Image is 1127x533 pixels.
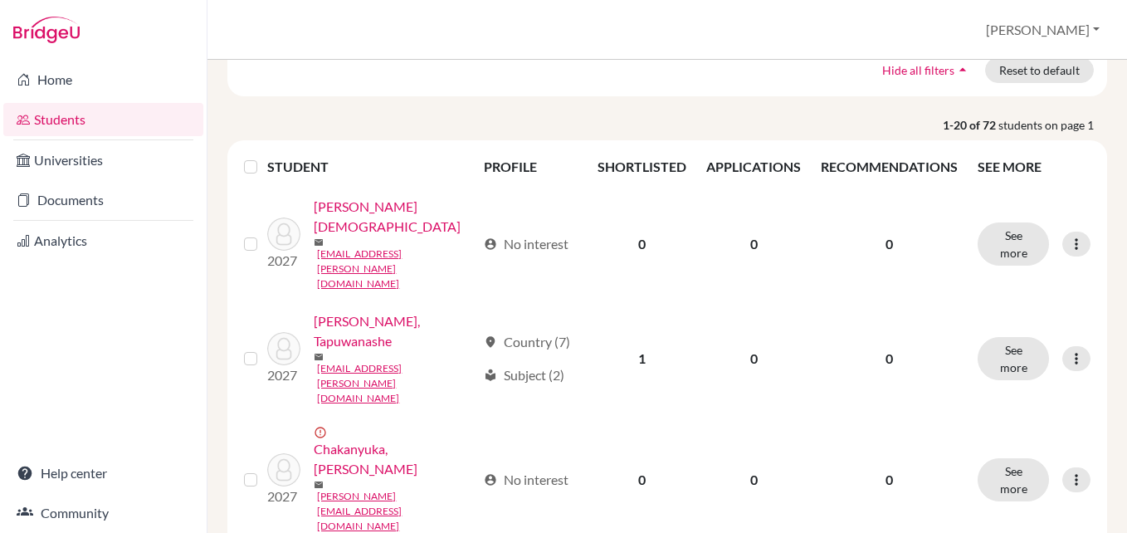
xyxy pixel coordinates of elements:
[484,237,497,251] span: account_circle
[3,224,203,257] a: Analytics
[314,197,476,237] a: [PERSON_NAME][DEMOGRAPHIC_DATA]
[588,301,696,416] td: 1
[267,251,300,271] p: 2027
[267,453,300,487] img: Chakanyuka, Kaitlyn
[13,17,80,43] img: Bridge-U
[696,187,811,301] td: 0
[314,352,324,362] span: mail
[943,116,998,134] strong: 1-20 of 72
[821,470,958,490] p: 0
[484,369,497,382] span: local_library
[3,144,203,177] a: Universities
[314,439,476,479] a: Chakanyuka, [PERSON_NAME]
[998,116,1107,134] span: students on page 1
[314,311,476,351] a: [PERSON_NAME], Tapuwanashe
[3,496,203,530] a: Community
[267,147,474,187] th: STUDENT
[978,222,1049,266] button: See more
[484,473,497,487] span: account_circle
[588,147,696,187] th: SHORTLISTED
[954,61,971,78] i: arrow_drop_up
[314,237,324,247] span: mail
[811,147,968,187] th: RECOMMENDATIONS
[978,14,1107,46] button: [PERSON_NAME]
[484,234,568,254] div: No interest
[821,349,958,369] p: 0
[978,337,1049,380] button: See more
[696,147,811,187] th: APPLICATIONS
[696,301,811,416] td: 0
[317,361,476,406] a: [EMAIL_ADDRESS][PERSON_NAME][DOMAIN_NAME]
[314,480,324,490] span: mail
[3,457,203,490] a: Help center
[484,332,570,352] div: Country (7)
[317,247,476,291] a: [EMAIL_ADDRESS][PERSON_NAME][DOMAIN_NAME]
[821,234,958,254] p: 0
[978,458,1049,501] button: See more
[985,57,1094,83] button: Reset to default
[3,63,203,96] a: Home
[267,332,300,365] img: Bobo, Tapuwanashe
[267,218,300,251] img: Berman, Christian
[588,187,696,301] td: 0
[267,365,300,385] p: 2027
[3,183,203,217] a: Documents
[314,426,330,439] span: error_outline
[3,103,203,136] a: Students
[882,63,954,77] span: Hide all filters
[484,335,497,349] span: location_on
[474,147,588,187] th: PROFILE
[968,147,1100,187] th: SEE MORE
[868,57,985,83] button: Hide all filtersarrow_drop_up
[267,487,300,506] p: 2027
[484,365,564,385] div: Subject (2)
[484,470,568,490] div: No interest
